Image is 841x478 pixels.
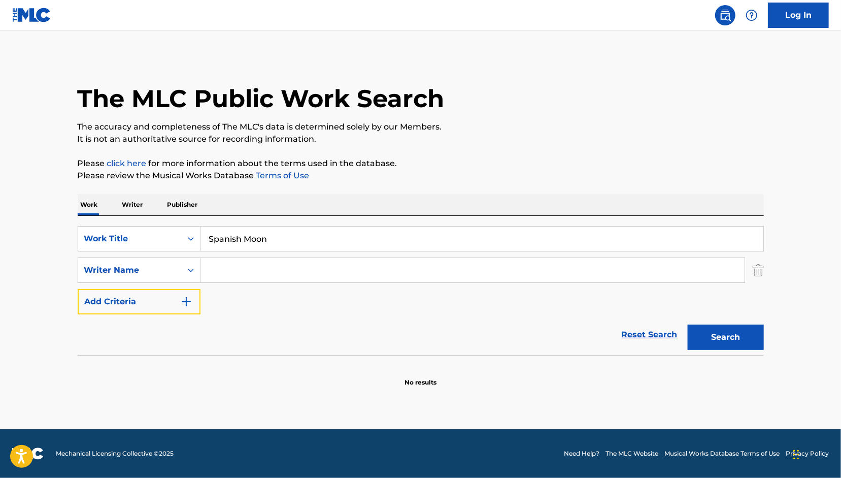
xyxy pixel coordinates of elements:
p: The accuracy and completeness of The MLC's data is determined solely by our Members. [78,121,764,133]
button: Search [688,325,764,350]
div: Help [742,5,762,25]
p: Publisher [164,194,201,215]
button: Add Criteria [78,289,200,314]
p: No results [405,366,436,387]
a: Privacy Policy [786,449,829,458]
img: logo [12,448,44,460]
a: Reset Search [617,324,683,346]
form: Search Form [78,226,764,355]
p: Work [78,194,101,215]
p: Please for more information about the terms used in the database. [78,157,764,170]
div: Work Title [84,233,176,245]
img: search [719,9,731,21]
a: Terms of Use [254,171,310,180]
a: click here [107,158,147,168]
iframe: Chat Widget [790,429,841,478]
a: Log In [768,3,829,28]
a: Public Search [715,5,735,25]
div: Writer Name [84,264,176,276]
img: Delete Criterion [753,258,764,283]
span: Mechanical Licensing Collective © 2025 [56,449,174,458]
img: 9d2ae6d4665cec9f34b9.svg [180,296,192,308]
img: help [746,9,758,21]
img: MLC Logo [12,8,51,22]
p: Please review the Musical Works Database [78,170,764,182]
a: Musical Works Database Terms of Use [664,449,780,458]
p: It is not an authoritative source for recording information. [78,133,764,145]
a: The MLC Website [605,449,658,458]
p: Writer [119,194,146,215]
div: Drag [793,439,799,470]
a: Need Help? [564,449,599,458]
h1: The MLC Public Work Search [78,83,445,114]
